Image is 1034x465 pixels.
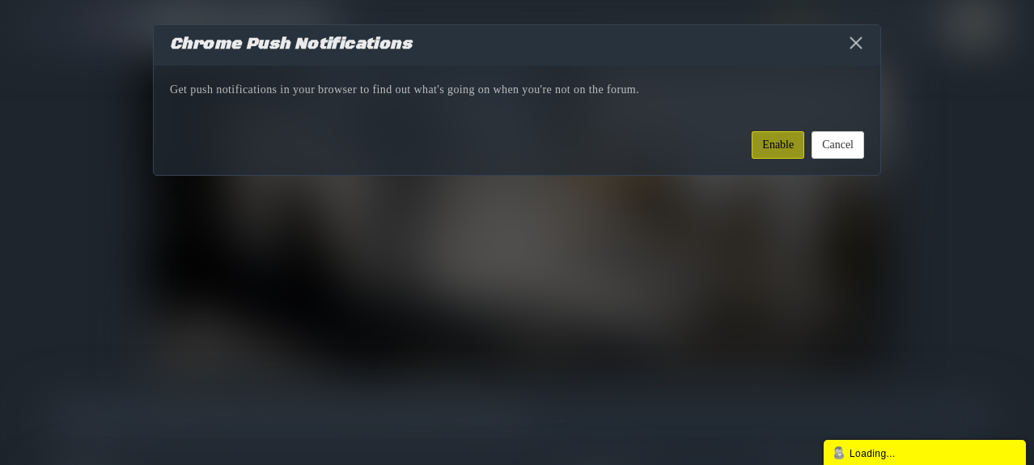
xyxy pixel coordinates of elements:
[246,34,412,54] span: Push Notifications
[812,131,864,159] button: Cancel
[752,131,804,159] button: Enable
[170,82,864,98] p: Get push notifications in your browser to find out what's going on when you're not on the forum.
[848,35,864,51] button: ×
[170,34,241,54] span: Chrome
